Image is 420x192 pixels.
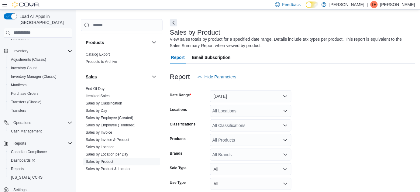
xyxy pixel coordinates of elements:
img: Cova [12,2,40,8]
span: Promotions [11,36,29,41]
span: Transfers (Classic) [9,98,72,106]
button: Operations [1,118,75,127]
input: Dark Mode [306,2,318,8]
a: Reports [9,165,26,173]
span: Transfers (Classic) [11,100,41,105]
h3: Report [170,73,190,81]
span: Sales by Day [86,108,107,113]
span: Reports [13,141,26,146]
a: Sales by Location [86,145,115,149]
span: Inventory [13,49,28,53]
a: Sales by Product [86,160,113,164]
button: Open list of options [283,152,288,157]
button: Products [150,39,158,46]
h3: Sales by Product [170,29,220,36]
a: Itemized Sales [86,94,110,98]
span: Inventory Manager (Classic) [9,73,72,80]
button: Hide Parameters [195,71,239,83]
a: Dashboards [6,156,75,165]
label: Products [170,136,186,141]
button: Products [86,39,149,46]
span: Canadian Compliance [9,148,72,156]
a: Sales by Employee (Tendered) [86,123,136,128]
span: Dashboards [11,158,35,163]
span: Inventory Manager (Classic) [11,74,57,79]
h3: Products [86,39,104,46]
span: Dashboards [9,157,72,164]
span: Load All Apps in [GEOGRAPHIC_DATA] [17,13,72,26]
a: Sales by Classification [86,101,122,106]
span: Manifests [9,81,72,89]
button: Manifests [6,81,75,89]
span: Inventory Count [11,66,37,70]
span: Operations [13,120,31,125]
span: Reports [11,140,72,147]
button: Transfers (Classic) [6,98,75,106]
a: Adjustments (Classic) [9,56,49,63]
button: Open list of options [283,138,288,142]
div: Sales [81,85,163,190]
button: Transfers [6,106,75,115]
span: Canadian Compliance [11,149,47,154]
a: Purchase Orders [9,90,41,97]
span: [US_STATE] CCRS [11,175,43,180]
span: Sales by Invoice [86,130,112,135]
a: Sales by Invoice & Product [86,138,129,142]
button: Inventory Count [6,64,75,72]
button: Reports [1,139,75,148]
span: Manifests [11,83,26,87]
a: End Of Day [86,87,105,91]
p: [PERSON_NAME] [380,1,415,8]
span: Cash Management [11,129,42,134]
span: Inventory [11,47,72,55]
a: Sales by Product & Location per Day [86,174,145,179]
button: Adjustments (Classic) [6,55,75,64]
button: Reports [6,165,75,173]
button: Open list of options [283,123,288,128]
span: Catalog Export [86,52,110,57]
button: Operations [11,119,34,126]
span: Purchase Orders [9,90,72,97]
span: Washington CCRS [9,174,72,181]
p: | [367,1,368,8]
span: Hide Parameters [205,74,236,80]
button: Inventory Manager (Classic) [6,72,75,81]
span: Adjustments (Classic) [11,57,46,62]
label: Sale Type [170,166,187,170]
button: All [210,178,291,190]
span: Reports [11,166,24,171]
a: Inventory Count [9,64,39,72]
p: [PERSON_NAME] [329,1,364,8]
div: Products [81,51,163,68]
span: Transfers [9,107,72,114]
button: Next [170,19,177,26]
span: Cash Management [9,128,72,135]
button: Sales [150,73,158,81]
span: Report [171,51,185,63]
a: Dashboards [9,157,38,164]
span: Sales by Employee (Created) [86,116,133,121]
span: Feedback [282,2,301,8]
a: Products to Archive [86,60,117,64]
a: Cash Management [9,128,44,135]
span: Sales by Location per Day [86,152,128,157]
a: Manifests [9,81,29,89]
a: Sales by Location per Day [86,153,128,157]
span: Itemized Sales [86,94,110,99]
button: Inventory [1,47,75,55]
span: Sales by Product & Location [86,167,132,172]
a: Canadian Compliance [9,148,49,156]
a: Sales by Invoice [86,131,112,135]
label: Use Type [170,180,186,185]
label: Classifications [170,122,196,127]
span: Reports [9,165,72,173]
label: Brands [170,151,182,156]
button: Open list of options [283,108,288,113]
